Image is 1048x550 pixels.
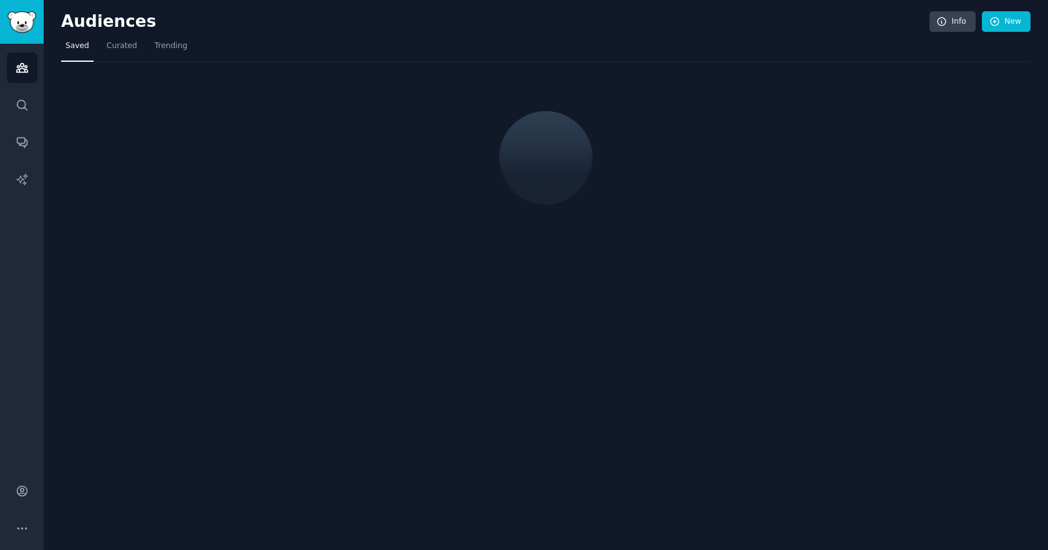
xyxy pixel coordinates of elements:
[155,41,187,52] span: Trending
[982,11,1031,32] a: New
[929,11,976,32] a: Info
[61,12,929,32] h2: Audiences
[107,41,137,52] span: Curated
[61,36,94,62] a: Saved
[102,36,142,62] a: Curated
[150,36,192,62] a: Trending
[65,41,89,52] span: Saved
[7,11,36,33] img: GummySearch logo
